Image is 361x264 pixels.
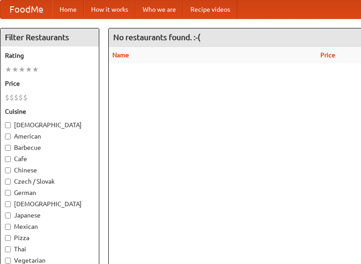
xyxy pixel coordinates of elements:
input: Barbecue [5,145,11,151]
input: German [5,190,11,196]
a: Recipe videos [183,0,237,19]
input: Japanese [5,213,11,218]
a: Price [320,51,335,59]
li: ★ [5,65,12,74]
label: Czech / Slovak [5,177,94,186]
h5: Cuisine [5,107,94,116]
input: Czech / Slovak [5,179,11,185]
input: [DEMOGRAPHIC_DATA] [5,201,11,207]
label: [DEMOGRAPHIC_DATA] [5,120,94,130]
label: Pizza [5,233,94,242]
a: FoodMe [0,0,52,19]
h4: Filter Restaurants [0,28,99,46]
label: Chinese [5,166,94,175]
a: Home [52,0,84,19]
label: Barbecue [5,143,94,152]
li: $ [14,93,19,102]
input: [DEMOGRAPHIC_DATA] [5,122,11,128]
input: Pizza [5,235,11,241]
label: German [5,188,94,197]
label: Thai [5,245,94,254]
li: ★ [32,65,39,74]
li: ★ [19,65,25,74]
label: Cafe [5,154,94,163]
li: $ [19,93,23,102]
li: ★ [12,65,19,74]
ng-pluralize: No restaurants found. :-( [113,33,200,42]
input: Chinese [5,167,11,173]
input: Mexican [5,224,11,230]
input: Thai [5,246,11,252]
a: Who we are [135,0,183,19]
input: Cafe [5,156,11,162]
label: Mexican [5,222,94,231]
h5: Price [5,79,94,88]
li: $ [23,93,28,102]
label: [DEMOGRAPHIC_DATA] [5,199,94,208]
li: $ [9,93,14,102]
li: ★ [25,65,32,74]
label: Japanese [5,211,94,220]
a: Name [112,51,129,59]
a: How it works [84,0,135,19]
h5: Rating [5,51,94,60]
li: $ [5,93,9,102]
label: American [5,132,94,141]
input: American [5,134,11,139]
input: Vegetarian [5,258,11,264]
